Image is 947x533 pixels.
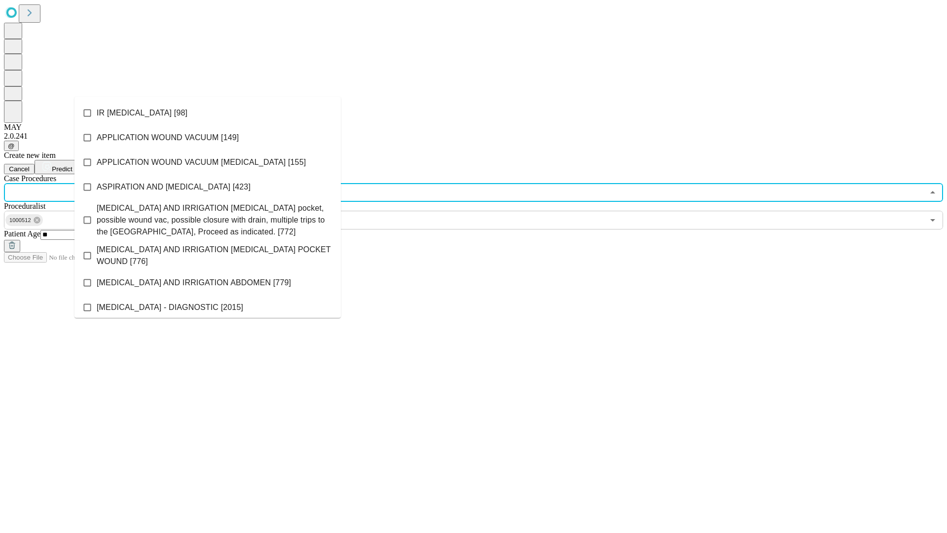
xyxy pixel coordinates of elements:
button: Cancel [4,164,35,174]
button: Predict [35,160,80,174]
span: [MEDICAL_DATA] AND IRRIGATION [MEDICAL_DATA] pocket, possible wound vac, possible closure with dr... [97,202,333,238]
span: ASPIRATION AND [MEDICAL_DATA] [423] [97,181,251,193]
span: Scheduled Procedure [4,174,56,183]
span: Create new item [4,151,56,159]
button: Close [926,186,940,199]
span: [MEDICAL_DATA] AND IRRIGATION ABDOMEN [779] [97,277,291,289]
span: IR [MEDICAL_DATA] [98] [97,107,187,119]
span: [MEDICAL_DATA] AND IRRIGATION [MEDICAL_DATA] POCKET WOUND [776] [97,244,333,267]
div: 2.0.241 [4,132,943,141]
span: Proceduralist [4,202,45,210]
button: @ [4,141,19,151]
button: Open [926,213,940,227]
span: [MEDICAL_DATA] - DIAGNOSTIC [2015] [97,302,243,313]
span: 1000512 [5,215,35,226]
span: Predict [52,165,72,173]
span: APPLICATION WOUND VACUUM [MEDICAL_DATA] [155] [97,156,306,168]
span: APPLICATION WOUND VACUUM [149] [97,132,239,144]
div: MAY [4,123,943,132]
span: Patient Age [4,229,40,238]
span: @ [8,142,15,150]
span: Cancel [9,165,30,173]
div: 1000512 [5,214,43,226]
